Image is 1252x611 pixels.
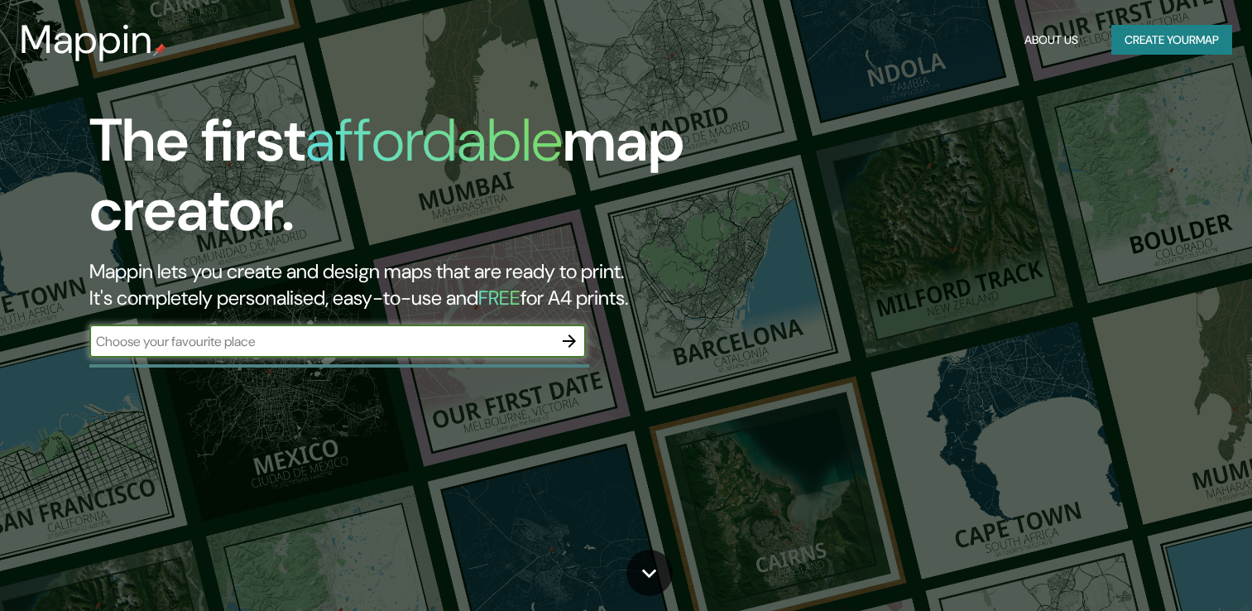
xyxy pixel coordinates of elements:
img: mappin-pin [153,43,166,56]
h1: The first map creator. [89,106,716,258]
h3: Mappin [20,17,153,63]
h2: Mappin lets you create and design maps that are ready to print. It's completely personalised, eas... [89,258,716,311]
input: Choose your favourite place [89,332,553,351]
h5: FREE [478,285,520,310]
h1: affordable [305,102,563,179]
button: Create yourmap [1111,25,1232,55]
iframe: Help widget launcher [1105,546,1234,593]
button: About Us [1018,25,1085,55]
